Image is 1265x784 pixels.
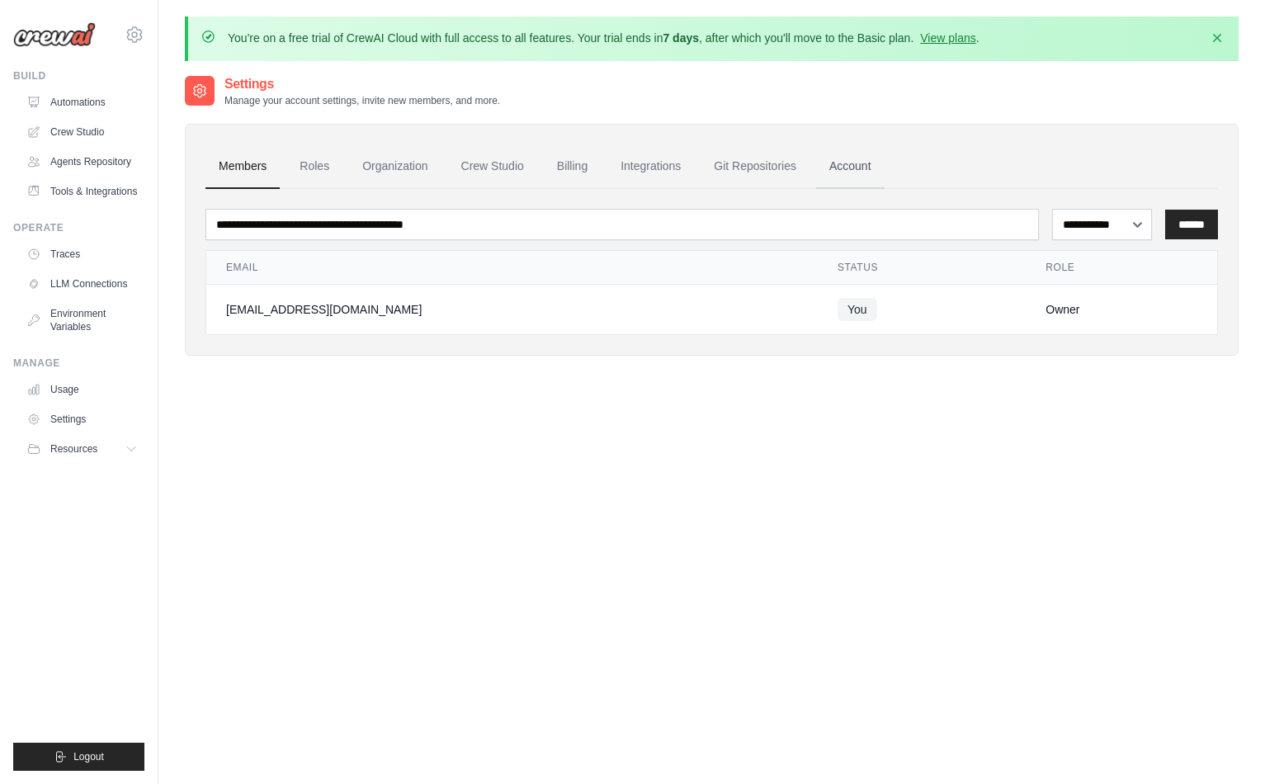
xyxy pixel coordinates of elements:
[50,442,97,456] span: Resources
[228,30,979,46] p: You're on a free trial of CrewAI Cloud with full access to all features. Your trial ends in , aft...
[838,298,877,321] span: You
[73,750,104,763] span: Logout
[13,69,144,83] div: Build
[286,144,342,189] a: Roles
[816,144,885,189] a: Account
[1026,251,1217,285] th: Role
[226,301,798,318] div: [EMAIL_ADDRESS][DOMAIN_NAME]
[701,144,810,189] a: Git Repositories
[205,144,280,189] a: Members
[13,22,96,47] img: Logo
[349,144,441,189] a: Organization
[20,241,144,267] a: Traces
[20,149,144,175] a: Agents Repository
[20,436,144,462] button: Resources
[13,357,144,370] div: Manage
[13,743,144,771] button: Logout
[20,119,144,145] a: Crew Studio
[663,31,699,45] strong: 7 days
[920,31,975,45] a: View plans
[544,144,601,189] a: Billing
[20,271,144,297] a: LLM Connections
[13,221,144,234] div: Operate
[818,251,1026,285] th: Status
[206,251,818,285] th: Email
[20,89,144,116] a: Automations
[224,94,500,107] p: Manage your account settings, invite new members, and more.
[448,144,537,189] a: Crew Studio
[20,406,144,432] a: Settings
[20,376,144,403] a: Usage
[20,300,144,340] a: Environment Variables
[224,74,500,94] h2: Settings
[607,144,694,189] a: Integrations
[1046,301,1197,318] div: Owner
[20,178,144,205] a: Tools & Integrations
